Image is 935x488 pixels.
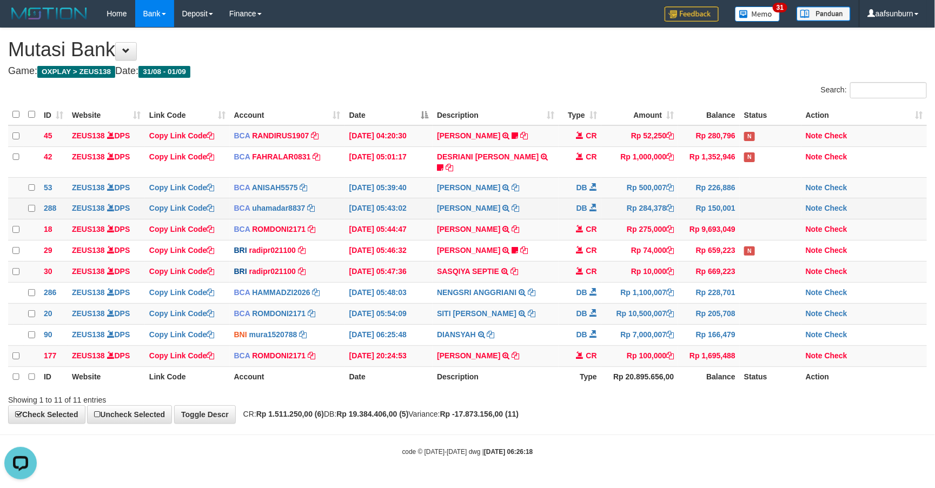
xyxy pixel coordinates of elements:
[678,146,740,177] td: Rp 1,352,946
[437,351,500,360] a: [PERSON_NAME]
[735,6,780,22] img: Button%20Memo.svg
[72,246,105,255] a: ZEUS138
[806,152,823,161] a: Note
[149,131,215,140] a: Copy Link Code
[665,6,719,22] img: Feedback.jpg
[744,246,755,256] span: Has Note
[825,309,847,318] a: Check
[299,330,307,339] a: Copy mura1520788 to clipboard
[586,246,597,255] span: CR
[666,152,674,161] a: Copy Rp 1,000,000 to clipboard
[666,204,674,212] a: Copy Rp 284,378 to clipboard
[345,146,433,177] td: [DATE] 05:01:17
[336,410,408,418] strong: Rp 19.384.406,00 (5)
[512,351,519,360] a: Copy ABDUL GAFUR to clipboard
[825,246,847,255] a: Check
[806,131,823,140] a: Note
[487,330,495,339] a: Copy DIANSYAH to clipboard
[145,366,230,387] th: Link Code
[68,125,145,146] td: DPS
[252,225,306,233] a: ROMDONI2171
[252,288,310,297] a: HAMMADZI2026
[437,183,500,192] a: [PERSON_NAME]
[72,131,105,140] a: ZEUS138
[666,330,674,339] a: Copy Rp 7,000,007 to clipboard
[586,131,597,140] span: CR
[298,246,306,255] a: Copy radipr021100 to clipboard
[72,330,105,339] a: ZEUS138
[512,183,519,192] a: Copy SADAM HAPIPI to clipboard
[68,146,145,177] td: DPS
[238,410,519,418] span: CR: DB: Variance:
[437,267,499,276] a: SASQIYA SEPTIE
[678,282,740,303] td: Rp 228,701
[666,225,674,233] a: Copy Rp 275,000 to clipboard
[806,330,823,339] a: Note
[825,183,847,192] a: Check
[4,4,37,37] button: Open LiveChat chat widget
[149,351,215,360] a: Copy Link Code
[666,351,674,360] a: Copy Rp 100,000 to clipboard
[666,267,674,276] a: Copy Rp 10,000 to clipboard
[68,303,145,324] td: DPS
[446,163,453,172] a: Copy DESRIANI NATALIS T to clipboard
[87,405,172,424] a: Uncheck Selected
[308,309,315,318] a: Copy ROMDONI2171 to clipboard
[806,309,823,318] a: Note
[666,183,674,192] a: Copy Rp 500,007 to clipboard
[345,366,433,387] th: Date
[234,204,250,212] span: BCA
[149,330,215,339] a: Copy Link Code
[345,177,433,198] td: [DATE] 05:39:40
[256,410,324,418] strong: Rp 1.511.250,00 (6)
[72,204,105,212] a: ZEUS138
[601,219,679,240] td: Rp 275,000
[576,309,587,318] span: DB
[666,131,674,140] a: Copy Rp 52,250 to clipboard
[252,131,309,140] a: RANDIRUS1907
[44,152,52,161] span: 42
[345,198,433,219] td: [DATE] 05:43:02
[234,225,250,233] span: BCA
[149,246,215,255] a: Copy Link Code
[252,309,306,318] a: ROMDONI2171
[601,240,679,262] td: Rp 74,000
[801,366,927,387] th: Action
[437,330,476,339] a: DIANSYAH
[437,246,500,255] a: [PERSON_NAME]
[308,351,315,360] a: Copy ROMDONI2171 to clipboard
[825,152,847,161] a: Check
[601,345,679,366] td: Rp 100,000
[744,152,755,162] span: Has Note
[345,262,433,283] td: [DATE] 05:47:36
[149,267,215,276] a: Copy Link Code
[678,104,740,125] th: Balance
[601,146,679,177] td: Rp 1,000,000
[68,324,145,345] td: DPS
[559,366,601,387] th: Type
[601,262,679,283] td: Rp 10,000
[39,104,68,125] th: ID: activate to sort column ascending
[44,246,52,255] span: 29
[806,267,823,276] a: Note
[576,183,587,192] span: DB
[72,351,105,360] a: ZEUS138
[345,324,433,345] td: [DATE] 06:25:48
[678,125,740,146] td: Rp 280,796
[72,152,105,161] a: ZEUS138
[744,132,755,141] span: Has Note
[601,366,679,387] th: Rp 20.895.656,00
[586,267,597,276] span: CR
[825,131,847,140] a: Check
[433,366,559,387] th: Description
[825,330,847,339] a: Check
[149,204,215,212] a: Copy Link Code
[825,351,847,360] a: Check
[68,177,145,198] td: DPS
[44,288,56,297] span: 286
[8,39,927,61] h1: Mutasi Bank
[345,282,433,303] td: [DATE] 05:48:03
[149,288,215,297] a: Copy Link Code
[44,183,52,192] span: 53
[252,351,306,360] a: ROMDONI2171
